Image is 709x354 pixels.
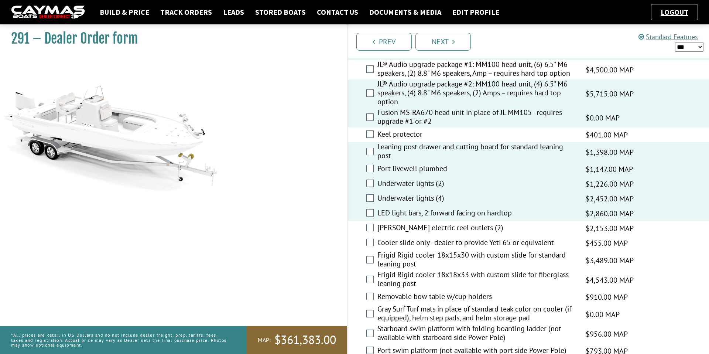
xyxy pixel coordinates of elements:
span: $0.00 MAP [586,309,620,320]
label: Gray Surf Turf mats in place of standard teak color on cooler (if equipped), helm step pads, and ... [377,304,576,324]
a: Edit Profile [449,7,503,17]
label: Underwater lights (2) [377,179,576,190]
a: Logout [657,7,692,17]
a: Next [415,33,471,51]
a: Prev [356,33,412,51]
label: Cooler slide only - dealer to provide Yeti 65 or equivalent [377,238,576,249]
a: Contact Us [313,7,362,17]
a: Track Orders [157,7,216,17]
span: $910.00 MAP [586,292,628,303]
span: $1,226.00 MAP [586,178,634,190]
p: *All prices are Retail in US Dollars and do not include dealer freight, prep, tariffs, fees, taxe... [11,329,230,351]
label: Starboard swim platform with folding boarding ladder (not available with starboard side Power Pole) [377,324,576,344]
label: Leaning post drawer and cutting board for standard leaning post [377,142,576,162]
label: JL® Audio upgrade package #1: MM100 head unit, (6) 6.5" M6 speakers, (2) 8.8" M6 speakers, Amp – ... [377,60,576,79]
span: $2,452.00 MAP [586,193,634,204]
img: caymas-dealer-connect-2ed40d3bc7270c1d8d7ffb4b79bf05adc795679939227970def78ec6f6c03838.gif [11,6,85,19]
ul: Pagination [354,32,709,51]
span: $4,500.00 MAP [586,64,634,75]
label: JL® Audio upgrade package #2: MM100 head unit, (4) 6.5" M6 speakers, (4) 8.8" M6 speakers, (2) Am... [377,79,576,108]
a: Stored Boats [251,7,309,17]
a: MAP:$361,383.00 [247,326,347,354]
label: Frigid Rigid cooler 18x15x30 with custom slide for standard leaning post [377,251,576,270]
span: $2,153.00 MAP [586,223,634,234]
a: Leads [219,7,248,17]
span: $1,398.00 MAP [586,147,634,158]
label: [PERSON_NAME] electric reel outlets (2) [377,223,576,234]
span: $5,715.00 MAP [586,88,634,99]
label: Underwater lights (4) [377,194,576,204]
span: $1,147.00 MAP [586,164,633,175]
label: Fusion MS-RA670 head unit in place of JL MM105 - requires upgrade #1 or #2 [377,108,576,127]
span: $3,489.00 MAP [586,255,634,266]
label: Port livewell plumbed [377,164,576,175]
a: Documents & Media [366,7,445,17]
span: $455.00 MAP [586,238,628,249]
label: LED light bars, 2 forward facing on hardtop [377,208,576,219]
label: Frigid Rigid cooler 18x18x33 with custom slide for fiberglass leaning post [377,270,576,290]
span: MAP: [258,336,271,344]
label: Removable bow table w/cup holders [377,292,576,303]
span: $2,860.00 MAP [586,208,634,219]
span: $361,383.00 [274,332,336,348]
span: $401.00 MAP [586,129,628,140]
span: $4,543.00 MAP [586,275,634,286]
span: $956.00 MAP [586,329,628,340]
span: $0.00 MAP [586,112,620,123]
label: Keel protector [377,130,576,140]
a: Build & Price [96,7,153,17]
a: Standard Features [638,33,698,41]
h1: 291 – Dealer Order form [11,30,329,47]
